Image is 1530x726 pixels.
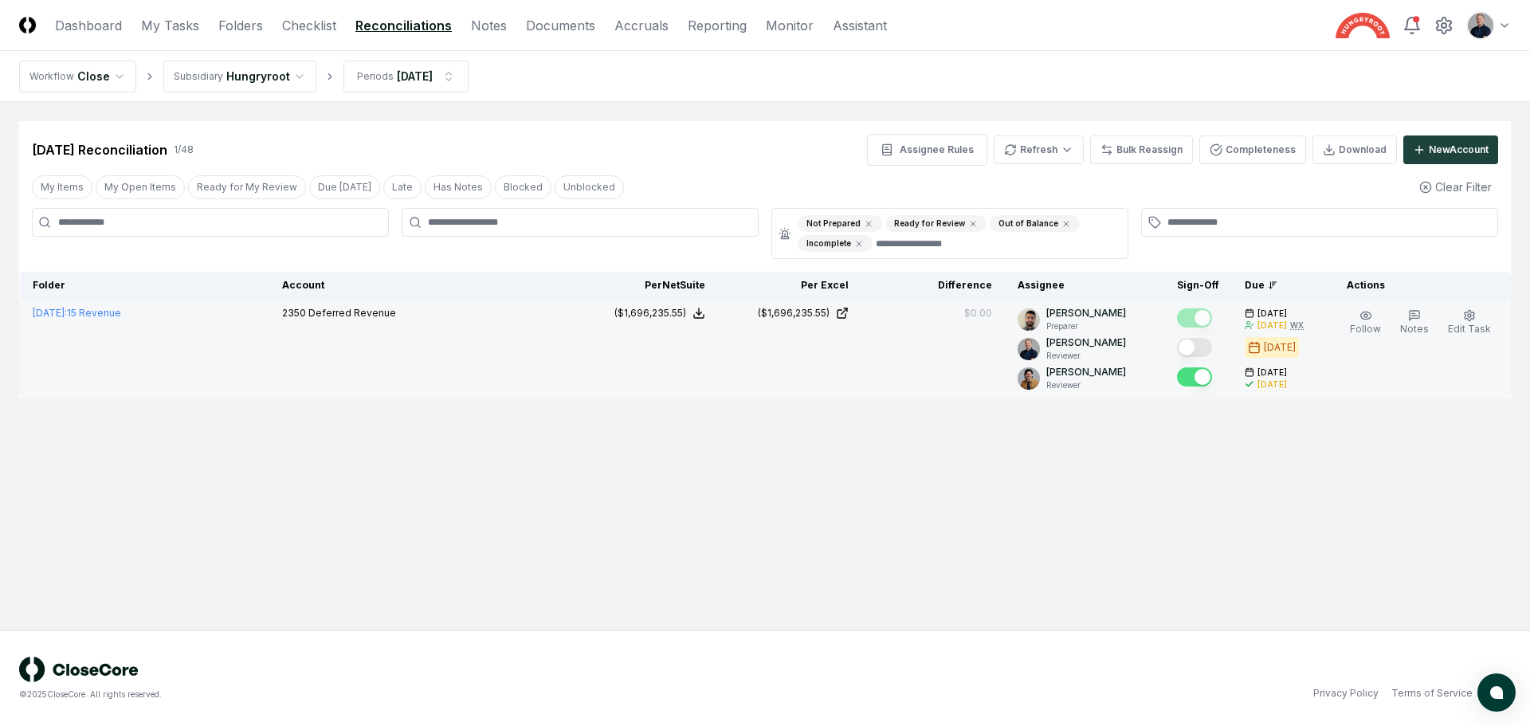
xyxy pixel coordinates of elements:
button: Edit Task [1445,306,1494,339]
div: Incomplete [798,235,873,252]
button: Blocked [495,175,551,199]
div: ($1,696,235.55) [758,306,830,320]
div: [DATE] Reconciliation [32,140,167,159]
button: NewAccount [1403,135,1498,164]
button: Notes [1397,306,1432,339]
span: 2350 [282,307,306,319]
a: Dashboard [55,16,122,35]
div: Subsidiary [174,69,223,84]
button: atlas-launcher [1477,673,1516,712]
span: Follow [1350,323,1381,335]
a: ($1,696,235.55) [731,306,849,320]
span: Deferred Revenue [308,307,396,319]
div: [DATE] [1264,340,1296,355]
p: [PERSON_NAME] [1046,336,1126,350]
a: Reconciliations [355,16,452,35]
button: Mark complete [1177,367,1212,387]
div: © 2025 CloseCore. All rights reserved. [19,689,765,700]
div: Actions [1334,278,1498,292]
img: Hungryroot logo [1336,13,1390,38]
nav: breadcrumb [19,61,469,92]
div: Out of Balance [990,215,1080,232]
span: [DATE] [1257,367,1287,379]
p: Reviewer [1046,379,1126,391]
span: Notes [1400,323,1429,335]
p: Preparer [1046,320,1126,332]
a: Documents [526,16,595,35]
div: New Account [1429,143,1489,157]
button: Mark complete [1177,338,1212,357]
button: Ready for My Review [188,175,306,199]
a: My Tasks [141,16,199,35]
a: Monitor [766,16,814,35]
div: Ready for Review [885,215,987,232]
div: [DATE] [1257,379,1287,390]
img: ACg8ocLvq7MjQV6RZF1_Z8o96cGG_vCwfvrLdMx8PuJaibycWA8ZaAE=s96-c [1468,13,1493,38]
a: Folders [218,16,263,35]
a: Notes [471,16,507,35]
a: Assistant [833,16,887,35]
button: Clear Filter [1413,172,1498,202]
button: Refresh [994,135,1084,164]
button: Download [1312,135,1397,164]
div: Account [282,278,562,292]
img: ACg8ocIj8Ed1971QfF93IUVvJX6lPm3y0CRToLvfAg4p8TYQk6NAZIo=s96-c [1018,367,1040,390]
img: ACg8ocLvq7MjQV6RZF1_Z8o96cGG_vCwfvrLdMx8PuJaibycWA8ZaAE=s96-c [1018,338,1040,360]
div: ($1,696,235.55) [614,306,686,320]
button: Late [383,175,422,199]
button: My Open Items [96,175,185,199]
a: Privacy Policy [1313,686,1379,700]
img: d09822cc-9b6d-4858-8d66-9570c114c672_214030b4-299a-48fd-ad93-fc7c7aef54c6.png [1018,308,1040,331]
button: Due Today [309,175,380,199]
span: Edit Task [1448,323,1491,335]
img: Logo [19,17,36,33]
button: ($1,696,235.55) [614,306,705,320]
div: [DATE] [1257,320,1287,332]
button: My Items [32,175,92,199]
button: Follow [1347,306,1384,339]
button: Completeness [1199,135,1306,164]
p: [PERSON_NAME] [1046,365,1126,379]
button: Unblocked [555,175,624,199]
th: Sign-Off [1164,272,1232,300]
div: Due [1245,278,1308,292]
span: [DATE] : [33,307,67,319]
a: [DATE]:15 Revenue [33,307,121,319]
div: Periods [357,69,394,84]
div: $0.00 [964,306,992,320]
p: Reviewer [1046,350,1126,362]
div: Workflow [29,69,74,84]
th: Per Excel [718,272,861,300]
button: Mark complete [1177,308,1212,328]
div: 1 / 48 [174,143,194,157]
button: Assignee Rules [867,134,987,166]
a: Checklist [282,16,336,35]
th: Folder [20,272,270,300]
span: [DATE] [1257,308,1287,320]
th: Per NetSuite [575,272,718,300]
a: Terms of Service [1391,686,1473,700]
th: Assignee [1005,272,1164,300]
p: [PERSON_NAME] [1046,306,1126,320]
button: Periods[DATE] [343,61,469,92]
button: Bulk Reassign [1090,135,1193,164]
th: Difference [861,272,1005,300]
a: Reporting [688,16,747,35]
button: Has Notes [425,175,492,199]
img: logo [19,657,139,682]
div: [DATE] [397,68,433,84]
a: Accruals [614,16,669,35]
div: WX [1290,320,1304,332]
div: Not Prepared [798,215,882,232]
